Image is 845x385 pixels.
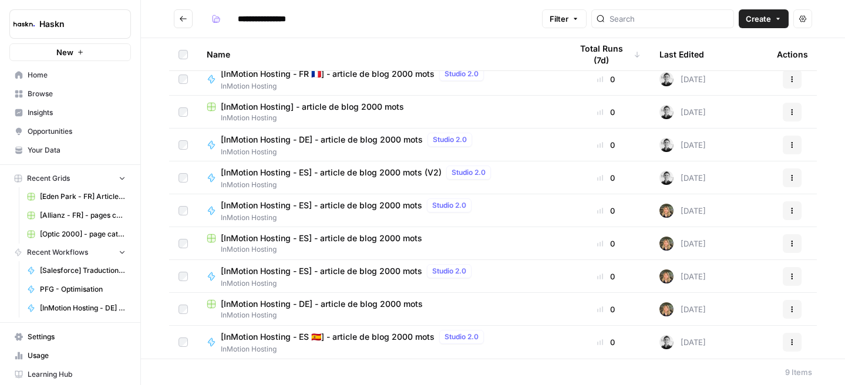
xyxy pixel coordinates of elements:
span: Usage [28,350,126,361]
span: InMotion Hosting [221,147,477,157]
a: [InMotion Hosting - ES 🇪🇸] - article de blog 2000 motsStudio 2.0InMotion Hosting [207,330,553,354]
span: Filter [550,13,568,25]
button: New [9,43,131,61]
a: [InMotion Hosting] - article de blog 2000 motsInMotion Hosting [207,101,553,123]
div: [DATE] [659,269,706,283]
span: InMotion Hosting [221,81,489,92]
img: Haskn Logo [14,13,35,35]
img: 5iwot33yo0fowbxplqtedoh7j1jy [659,138,674,152]
a: Home [9,66,131,85]
span: [InMotion Hosting - ES] - article de blog 2000 mots [221,265,422,277]
img: ziyu4k121h9vid6fczkx3ylgkuqx [659,204,674,218]
div: [DATE] [659,302,706,316]
span: [InMotion Hosting - ES] - article de blog 2000 mots [221,232,422,244]
span: Your Data [28,145,126,156]
button: Create [739,9,789,28]
span: InMotion Hosting [207,113,553,123]
span: InMotion Hosting [207,310,553,320]
img: 5iwot33yo0fowbxplqtedoh7j1jy [659,171,674,185]
div: 0 [571,139,641,151]
span: [Allianz - FR] - pages conseil + FAQ [40,210,126,221]
span: [InMotion Hosting] - article de blog 2000 mots [221,101,404,113]
button: Filter [542,9,587,28]
img: ziyu4k121h9vid6fczkx3ylgkuqx [659,237,674,251]
span: Browse [28,89,126,99]
span: Studio 2.0 [432,200,466,211]
a: Browse [9,85,131,103]
div: 0 [571,172,641,184]
span: Opportunities [28,126,126,137]
span: [InMotion Hosting - ES] - article de blog 2000 mots (V2) [221,167,442,178]
span: Create [746,13,771,25]
span: InMotion Hosting [221,212,476,223]
span: InMotion Hosting [221,180,496,190]
img: 5iwot33yo0fowbxplqtedoh7j1jy [659,105,674,119]
a: Insights [9,103,131,122]
div: [DATE] [659,171,706,185]
button: Recent Grids [9,170,131,187]
img: 5iwot33yo0fowbxplqtedoh7j1jy [659,335,674,349]
a: [Eden Park - FR] Article de blog - 1000 mots [22,187,131,206]
span: Studio 2.0 [445,332,479,342]
span: Settings [28,332,126,342]
div: 0 [571,106,641,118]
a: [InMotion Hosting - DE] - article de blog 2000 motsStudio 2.0InMotion Hosting [207,133,553,157]
span: [InMotion Hosting - FR 🇫🇷] - article de blog 2000 mots [221,68,435,80]
span: [Eden Park - FR] Article de blog - 1000 mots [40,191,126,202]
a: PFG - Optimisation [22,280,131,299]
span: [Optic 2000] - page catégorie + article de blog [40,229,126,239]
div: [DATE] [659,335,706,349]
span: Studio 2.0 [445,69,479,79]
div: [DATE] [659,72,706,86]
span: [InMotion Hosting - ES] - article de blog 2000 mots [221,200,422,211]
a: [InMotion Hosting - DE] - article de blog 2000 motsInMotion Hosting [207,298,553,320]
a: Your Data [9,141,131,160]
div: [DATE] [659,138,706,152]
div: Total Runs (7d) [571,38,641,70]
span: Learning Hub [28,369,126,380]
span: [InMotion Hosting - DE] - article de blog 2000 mots [221,298,423,310]
div: 0 [571,336,641,348]
span: New [56,46,73,58]
a: [Salesforce] Traduction optimisation + FAQ + Post RS [22,261,131,280]
span: Recent Workflows [27,247,88,258]
a: [InMotion Hosting - ES] - article de blog 2000 mots (V2)Studio 2.0InMotion Hosting [207,166,553,190]
div: 0 [571,303,641,315]
span: Recent Grids [27,173,70,184]
img: 5iwot33yo0fowbxplqtedoh7j1jy [659,72,674,86]
div: Name [207,38,553,70]
span: Studio 2.0 [432,266,466,276]
button: Workspace: Haskn [9,9,131,39]
button: Recent Workflows [9,244,131,261]
div: Last Edited [659,38,704,70]
a: [InMotion Hosting - DE] - article de blog 2000 mots [22,299,131,318]
span: Studio 2.0 [452,167,486,178]
div: 0 [571,271,641,282]
span: Haskn [39,18,110,30]
div: 9 Items [785,366,812,378]
a: [InMotion Hosting - ES] - article de blog 2000 motsInMotion Hosting [207,232,553,255]
a: Opportunities [9,122,131,141]
span: Home [28,70,126,80]
div: [DATE] [659,237,706,251]
a: [InMotion Hosting - FR 🇫🇷] - article de blog 2000 motsStudio 2.0InMotion Hosting [207,67,553,92]
img: ziyu4k121h9vid6fczkx3ylgkuqx [659,269,674,283]
span: InMotion Hosting [221,344,489,354]
a: Usage [9,346,131,365]
span: PFG - Optimisation [40,284,126,295]
span: [InMotion Hosting - DE] - article de blog 2000 mots [221,134,423,146]
div: [DATE] [659,105,706,119]
span: InMotion Hosting [207,244,553,255]
a: [InMotion Hosting - ES] - article de blog 2000 motsStudio 2.0InMotion Hosting [207,264,553,289]
div: 0 [571,73,641,85]
span: Insights [28,107,126,118]
div: [DATE] [659,204,706,218]
div: Actions [777,38,808,70]
img: ziyu4k121h9vid6fczkx3ylgkuqx [659,302,674,316]
div: 0 [571,205,641,217]
a: Settings [9,327,131,346]
input: Search [610,13,729,25]
button: Go back [174,9,193,28]
span: [InMotion Hosting - ES 🇪🇸] - article de blog 2000 mots [221,331,435,343]
span: Studio 2.0 [433,134,467,145]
